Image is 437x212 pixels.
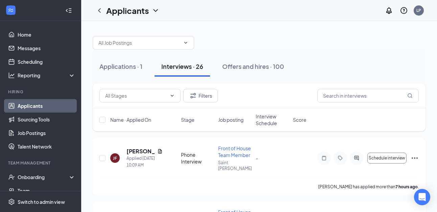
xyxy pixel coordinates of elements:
svg: ChevronDown [169,93,175,98]
div: JF [113,155,117,161]
a: Applicants [18,99,75,113]
svg: UserCheck [8,174,15,180]
span: Score [293,116,306,123]
div: Interviews · 26 [161,62,203,71]
div: Applied [DATE] 10:09 AM [127,155,163,169]
span: Front of House Team Member [218,145,251,158]
div: Hiring [8,89,74,95]
div: LP [416,7,421,13]
div: Switch to admin view [18,198,65,205]
a: Talent Network [18,140,75,153]
svg: ChevronDown [183,40,188,45]
svg: Filter [189,92,197,100]
div: Applications · 1 [99,62,142,71]
a: Sourcing Tools [18,113,75,126]
svg: ActiveChat [352,155,361,161]
span: Job posting [218,116,244,123]
a: Home [18,28,75,41]
svg: QuestionInfo [400,6,408,15]
span: Interview Schedule [256,113,289,127]
div: Phone Interview [181,151,214,165]
p: Saint [PERSON_NAME] [218,160,251,171]
button: Filter Filters [183,89,218,102]
svg: Note [320,155,328,161]
a: Scheduling [18,55,75,69]
span: Name · Applied On [110,116,151,123]
input: All Job Postings [98,39,180,46]
svg: Analysis [8,72,15,79]
span: Schedule interview [369,156,405,160]
p: [PERSON_NAME] has applied more than . [318,184,419,190]
svg: ChevronDown [152,6,160,15]
div: Reporting [18,72,76,79]
b: 7 hours ago [395,184,418,189]
span: Stage [181,116,194,123]
svg: Settings [8,198,15,205]
div: Team Management [8,160,74,166]
svg: MagnifyingGlass [407,93,413,98]
h1: Applicants [106,5,149,16]
div: Open Intercom Messenger [414,189,430,205]
a: Messages [18,41,75,55]
svg: Collapse [65,7,72,14]
a: Job Postings [18,126,75,140]
svg: WorkstreamLogo [7,7,14,14]
svg: Document [157,149,163,154]
h5: [PERSON_NAME] [127,148,155,155]
span: - [256,155,258,161]
svg: Notifications [385,6,393,15]
svg: Tag [336,155,344,161]
button: Schedule interview [367,153,407,163]
svg: Ellipses [411,154,419,162]
svg: ChevronLeft [95,6,103,15]
div: Onboarding [18,174,70,180]
a: Team [18,184,75,197]
div: Offers and hires · 100 [222,62,284,71]
input: Search in interviews [317,89,419,102]
input: All Stages [105,92,167,99]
